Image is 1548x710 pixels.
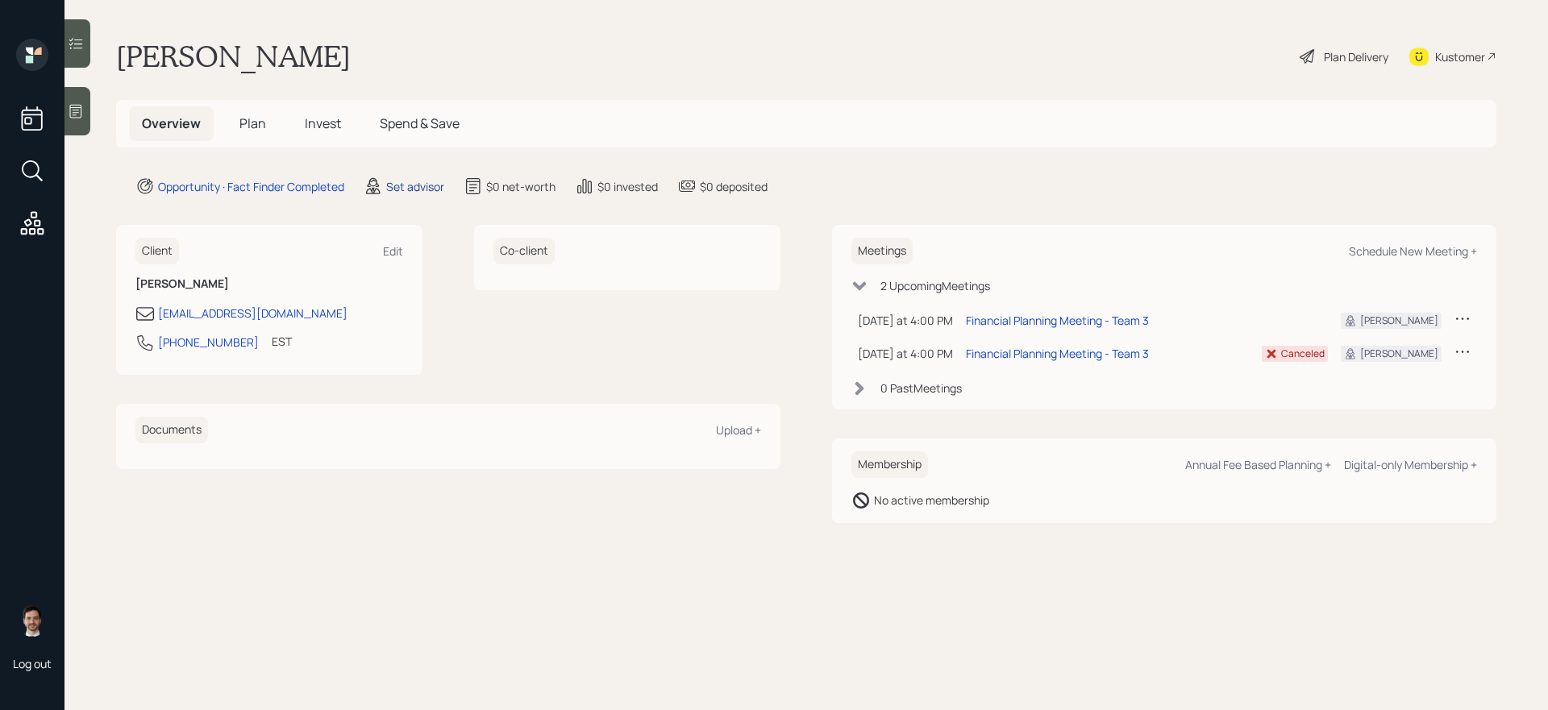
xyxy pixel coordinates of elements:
[16,604,48,637] img: jonah-coleman-headshot.png
[851,451,928,478] h6: Membership
[1349,243,1477,259] div: Schedule New Meeting +
[272,333,292,350] div: EST
[135,417,208,443] h6: Documents
[386,178,444,195] div: Set advisor
[486,178,556,195] div: $0 net-worth
[874,492,989,509] div: No active membership
[305,114,341,132] span: Invest
[1281,347,1325,361] div: Canceled
[1360,347,1438,361] div: [PERSON_NAME]
[493,238,555,264] h6: Co-client
[716,422,761,438] div: Upload +
[116,39,351,74] h1: [PERSON_NAME]
[158,305,347,322] div: [EMAIL_ADDRESS][DOMAIN_NAME]
[858,345,953,362] div: [DATE] at 4:00 PM
[1185,457,1331,472] div: Annual Fee Based Planning +
[880,277,990,294] div: 2 Upcoming Meeting s
[966,345,1149,362] div: Financial Planning Meeting - Team 3
[135,277,403,291] h6: [PERSON_NAME]
[966,312,1149,329] div: Financial Planning Meeting - Team 3
[380,114,460,132] span: Spend & Save
[880,380,962,397] div: 0 Past Meeting s
[851,238,913,264] h6: Meetings
[1344,457,1477,472] div: Digital-only Membership +
[597,178,658,195] div: $0 invested
[158,334,259,351] div: [PHONE_NUMBER]
[142,114,201,132] span: Overview
[1435,48,1485,65] div: Kustomer
[858,312,953,329] div: [DATE] at 4:00 PM
[13,656,52,671] div: Log out
[383,243,403,259] div: Edit
[1360,313,1438,328] div: [PERSON_NAME]
[700,178,768,195] div: $0 deposited
[1324,48,1388,65] div: Plan Delivery
[135,238,179,264] h6: Client
[239,114,266,132] span: Plan
[158,178,344,195] div: Opportunity · Fact Finder Completed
